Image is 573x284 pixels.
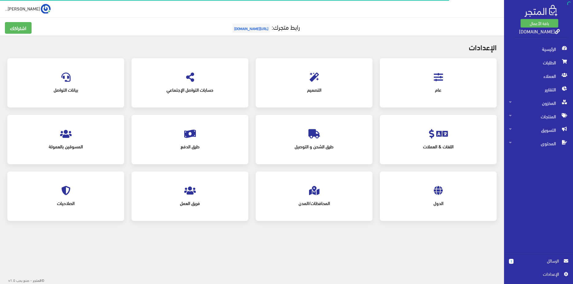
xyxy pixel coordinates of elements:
a: المخزون [504,96,573,110]
a: رابط متجرك:[URL][DOMAIN_NAME] [231,21,300,32]
span: المخزون [509,96,568,110]
span: العملاء [509,69,568,83]
a: فريق العمل [143,188,237,210]
a: المنتجات [504,110,573,123]
a: طرق الدفع [143,131,237,153]
a: الدول [391,188,486,210]
a: طرق الشحن و التوصيل [267,131,361,153]
a: اﻹعدادات [509,271,568,280]
span: فريق العمل [143,196,237,210]
a: 1 الرسائل [509,257,568,271]
a: المسوقين بالعمولة [18,131,113,153]
div: © [2,276,44,284]
span: بيانات التواصل [18,83,113,97]
span: الصلاحيات [18,196,113,210]
span: المنتجات [509,110,568,123]
span: اللغات & العملات [391,140,486,153]
span: المحافظات/المدن [267,196,361,210]
span: التقارير [509,83,568,96]
span: التصميم [267,83,361,97]
span: المحتوى [509,137,568,150]
span: طرق الشحن و التوصيل [267,140,361,153]
a: الطلبات [504,56,573,69]
a: اللغات & العملات [391,131,486,153]
a: التصميم [267,75,361,97]
a: [DOMAIN_NAME] [519,27,560,36]
h2: اﻹعدادات [7,43,497,55]
a: التقارير [504,83,573,96]
a: ... [PERSON_NAME]... [5,4,51,13]
span: طرق الدفع [143,140,237,153]
span: اﻹعدادات [514,271,559,277]
span: عام [391,83,486,97]
a: اشتراكك [5,22,32,34]
span: الرئيسية [509,42,568,56]
span: الطلبات [509,56,568,69]
span: الرسائل [518,257,559,264]
span: [PERSON_NAME]... [5,5,40,12]
span: الدول [391,196,486,210]
a: بيانات التواصل [18,75,113,97]
a: عام [391,75,486,97]
span: حسابات التواصل الإجتماعي [143,83,237,97]
a: الصلاحيات [18,188,113,210]
span: 1 [509,259,514,264]
span: التسويق [509,123,568,137]
span: [URL][DOMAIN_NAME] [232,24,270,33]
a: العملاء [504,69,573,83]
a: المحافظات/المدن [267,188,361,210]
strong: المتجر [33,277,41,283]
a: حسابات التواصل الإجتماعي [143,75,237,97]
img: ... [41,4,51,14]
span: - صنع بحب v1.0 [8,277,32,283]
a: باقة الأعمال [521,19,558,28]
img: . [525,5,557,17]
a: المحتوى [504,137,573,150]
a: الرئيسية [504,42,573,56]
span: المسوقين بالعمولة [18,140,113,153]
